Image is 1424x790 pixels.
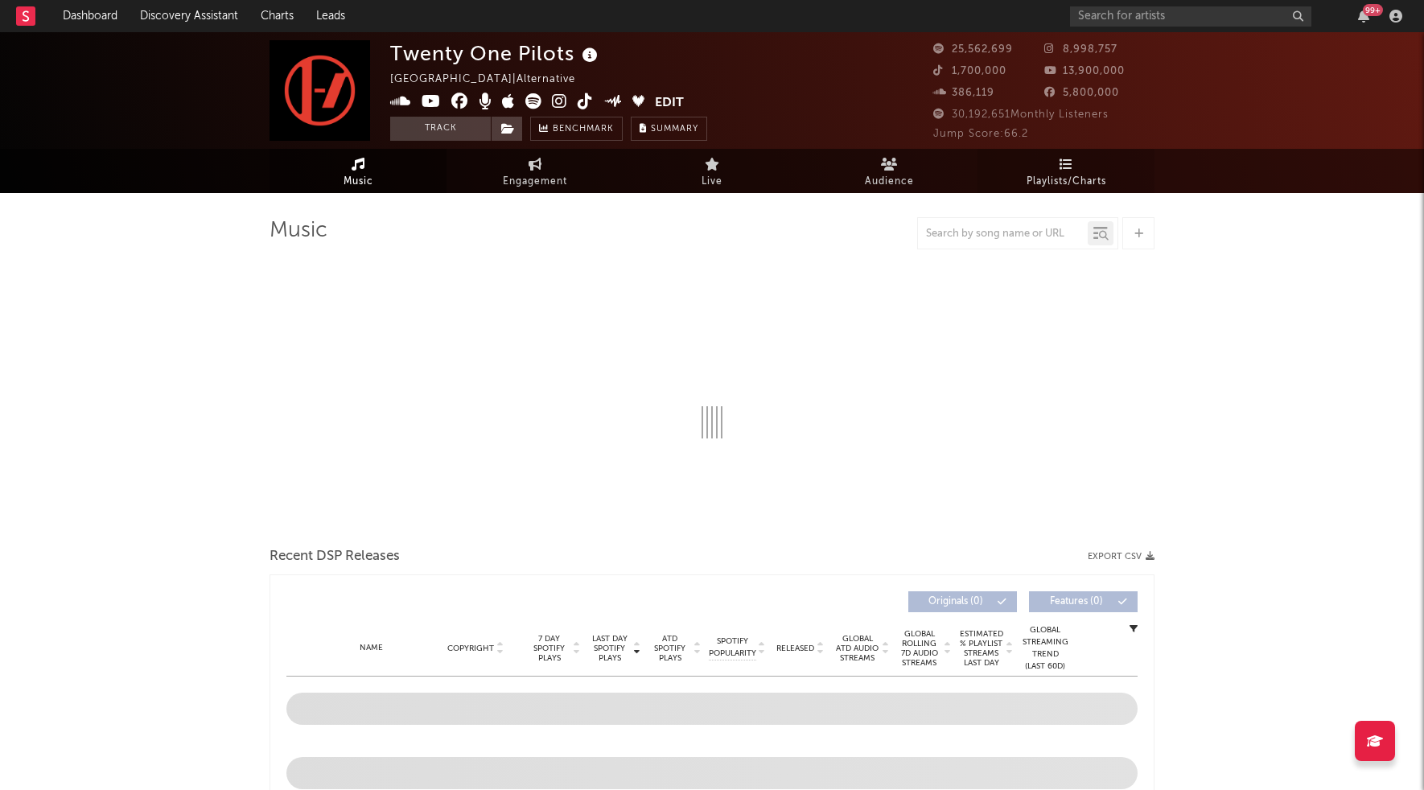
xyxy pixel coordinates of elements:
[1363,4,1383,16] div: 99 +
[655,93,684,113] button: Edit
[897,629,941,668] span: Global Rolling 7D Audio Streams
[835,634,879,663] span: Global ATD Audio Streams
[1044,44,1117,55] span: 8,998,757
[624,149,800,193] a: Live
[390,117,491,141] button: Track
[319,642,424,654] div: Name
[1070,6,1311,27] input: Search for artists
[933,44,1013,55] span: 25,562,699
[631,117,707,141] button: Summary
[776,644,814,653] span: Released
[270,547,400,566] span: Recent DSP Releases
[503,172,567,191] span: Engagement
[648,634,691,663] span: ATD Spotify Plays
[908,591,1017,612] button: Originals(0)
[919,597,993,607] span: Originals ( 0 )
[390,70,594,89] div: [GEOGRAPHIC_DATA] | Alternative
[959,629,1003,668] span: Estimated % Playlist Streams Last Day
[977,149,1154,193] a: Playlists/Charts
[865,172,914,191] span: Audience
[1027,172,1106,191] span: Playlists/Charts
[933,109,1109,120] span: 30,192,651 Monthly Listeners
[1358,10,1369,23] button: 99+
[528,634,570,663] span: 7 Day Spotify Plays
[800,149,977,193] a: Audience
[1088,552,1154,562] button: Export CSV
[390,40,602,67] div: Twenty One Pilots
[447,149,624,193] a: Engagement
[344,172,373,191] span: Music
[270,149,447,193] a: Music
[1044,66,1125,76] span: 13,900,000
[918,228,1088,241] input: Search by song name or URL
[933,129,1028,139] span: Jump Score: 66.2
[588,634,631,663] span: Last Day Spotify Plays
[1039,597,1113,607] span: Features ( 0 )
[933,88,994,98] span: 386,119
[1029,591,1138,612] button: Features(0)
[447,644,494,653] span: Copyright
[530,117,623,141] a: Benchmark
[709,636,756,660] span: Spotify Popularity
[1044,88,1119,98] span: 5,800,000
[702,172,722,191] span: Live
[1021,624,1069,673] div: Global Streaming Trend (Last 60D)
[933,66,1006,76] span: 1,700,000
[651,125,698,134] span: Summary
[553,120,614,139] span: Benchmark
